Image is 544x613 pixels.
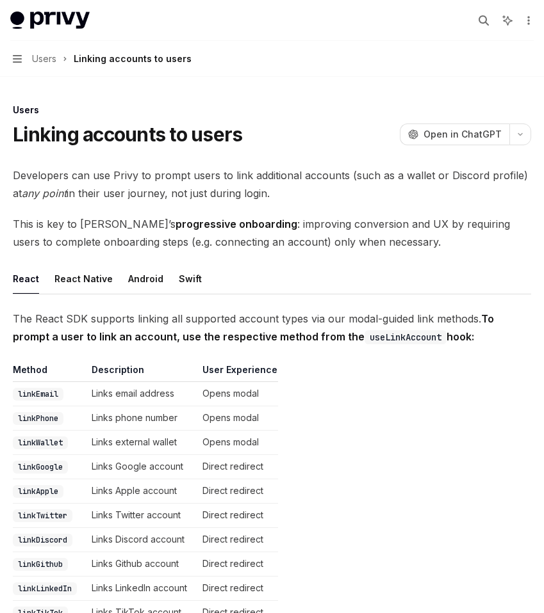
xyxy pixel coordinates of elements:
[176,218,297,230] strong: progressive onboarding
[32,51,56,67] span: Users
[521,12,534,29] button: More actions
[197,577,278,601] td: Direct redirect
[13,388,63,401] code: linkEmail
[13,582,77,595] code: linkLinkedIn
[197,479,278,504] td: Direct redirect
[365,330,447,344] code: useLinkAccount
[87,363,197,382] th: Description
[87,504,197,528] td: Links Twitter account
[197,431,278,455] td: Opens modal
[10,12,90,29] img: light logo
[13,264,39,294] button: React
[13,363,87,382] th: Method
[400,123,509,145] button: Open in ChatGPT
[13,310,531,346] span: The React SDK supports linking all supported account types via our modal-guided link methods.
[13,412,63,425] code: linkPhone
[13,215,531,251] span: This is key to [PERSON_NAME]’s : improving conversion and UX by requiring users to complete onboa...
[87,431,197,455] td: Links external wallet
[13,534,72,546] code: linkDiscord
[197,528,278,552] td: Direct redirect
[424,128,502,141] span: Open in ChatGPT
[197,363,278,382] th: User Experience
[13,485,63,498] code: linkApple
[128,264,163,294] button: Android
[197,552,278,577] td: Direct redirect
[13,461,68,474] code: linkGoogle
[87,382,197,406] td: Links email address
[197,382,278,406] td: Opens modal
[74,51,192,67] div: Linking accounts to users
[87,406,197,431] td: Links phone number
[13,166,531,202] span: Developers can use Privy to prompt users to link additional accounts (such as a wallet or Discord...
[179,264,202,294] button: Swift
[13,104,531,116] div: Users
[87,577,197,601] td: Links LinkedIn account
[87,455,197,479] td: Links Google account
[87,528,197,552] td: Links Discord account
[197,455,278,479] td: Direct redirect
[13,509,72,522] code: linkTwitter
[13,123,242,146] h1: Linking accounts to users
[87,479,197,504] td: Links Apple account
[197,406,278,431] td: Opens modal
[13,436,68,449] code: linkWallet
[13,558,68,571] code: linkGithub
[54,264,113,294] button: React Native
[22,187,67,200] em: any point
[197,504,278,528] td: Direct redirect
[87,552,197,577] td: Links Github account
